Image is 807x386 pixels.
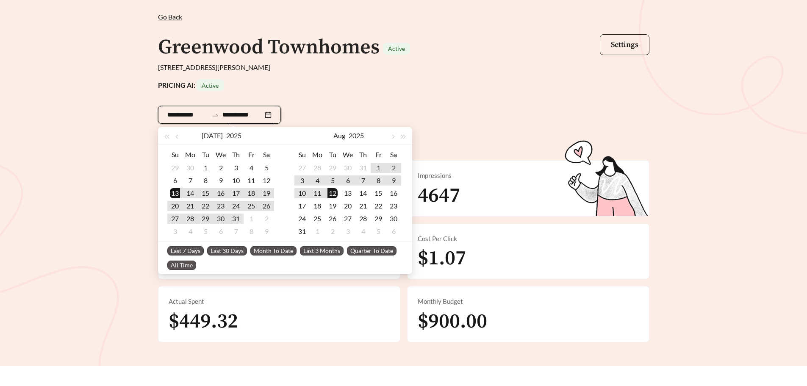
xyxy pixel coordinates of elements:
[371,187,386,200] td: 2025-08-15
[386,161,401,174] td: 2025-08-02
[213,148,228,161] th: We
[418,171,639,181] div: Impressions
[213,200,228,212] td: 2025-07-23
[297,201,307,211] div: 17
[325,200,340,212] td: 2025-08-19
[213,161,228,174] td: 2025-07-02
[170,214,180,224] div: 27
[231,188,241,198] div: 17
[261,214,272,224] div: 2
[325,212,340,225] td: 2025-08-26
[216,214,226,224] div: 30
[167,187,183,200] td: 2025-07-13
[213,187,228,200] td: 2025-07-16
[343,214,353,224] div: 27
[300,246,344,255] span: Last 3 Months
[244,174,259,187] td: 2025-07-11
[183,161,198,174] td: 2025-06-30
[198,148,213,161] th: Tu
[310,174,325,187] td: 2025-08-04
[294,148,310,161] th: Su
[294,174,310,187] td: 2025-08-03
[246,201,256,211] div: 25
[231,214,241,224] div: 31
[349,127,364,144] button: 2025
[183,148,198,161] th: Mo
[200,201,211,211] div: 22
[228,225,244,238] td: 2025-08-07
[312,163,322,173] div: 28
[198,200,213,212] td: 2025-07-22
[183,225,198,238] td: 2025-08-04
[355,225,371,238] td: 2025-09-04
[261,226,272,236] div: 9
[183,212,198,225] td: 2025-07-28
[261,163,272,173] div: 5
[371,148,386,161] th: Fr
[310,212,325,225] td: 2025-08-25
[371,161,386,174] td: 2025-08-01
[231,175,241,186] div: 10
[325,187,340,200] td: 2025-08-12
[158,81,224,89] strong: PRICING AI:
[185,175,195,186] div: 7
[200,226,211,236] div: 5
[355,200,371,212] td: 2025-08-21
[310,225,325,238] td: 2025-09-01
[228,212,244,225] td: 2025-07-31
[202,82,219,89] span: Active
[244,187,259,200] td: 2025-07-18
[216,226,226,236] div: 6
[340,174,355,187] td: 2025-08-06
[373,175,383,186] div: 8
[388,214,399,224] div: 30
[185,226,195,236] div: 4
[310,161,325,174] td: 2025-07-28
[158,62,649,72] div: [STREET_ADDRESS][PERSON_NAME]
[158,35,380,60] h1: Greenwood Townhomes
[259,212,274,225] td: 2025-08-02
[325,161,340,174] td: 2025-07-29
[358,175,368,186] div: 7
[355,174,371,187] td: 2025-08-07
[294,161,310,174] td: 2025-07-27
[250,246,297,255] span: Month To Date
[228,174,244,187] td: 2025-07-10
[310,148,325,161] th: Mo
[343,201,353,211] div: 20
[200,175,211,186] div: 8
[200,163,211,173] div: 1
[231,226,241,236] div: 7
[388,45,405,52] span: Active
[312,226,322,236] div: 1
[373,188,383,198] div: 15
[327,201,338,211] div: 19
[297,214,307,224] div: 24
[259,174,274,187] td: 2025-07-12
[355,212,371,225] td: 2025-08-28
[600,34,649,55] button: Settings
[312,214,322,224] div: 25
[325,174,340,187] td: 2025-08-05
[325,225,340,238] td: 2025-09-02
[167,212,183,225] td: 2025-07-27
[167,174,183,187] td: 2025-07-06
[231,163,241,173] div: 3
[371,200,386,212] td: 2025-08-22
[373,163,383,173] div: 1
[386,174,401,187] td: 2025-08-09
[418,234,639,244] div: Cost Per Click
[207,246,247,255] span: Last 30 Days
[386,212,401,225] td: 2025-08-30
[418,246,466,271] span: $1.07
[198,187,213,200] td: 2025-07-15
[170,175,180,186] div: 6
[213,225,228,238] td: 2025-08-06
[340,161,355,174] td: 2025-07-30
[340,225,355,238] td: 2025-09-03
[213,174,228,187] td: 2025-07-09
[261,188,272,198] div: 19
[246,226,256,236] div: 8
[297,163,307,173] div: 27
[261,175,272,186] div: 12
